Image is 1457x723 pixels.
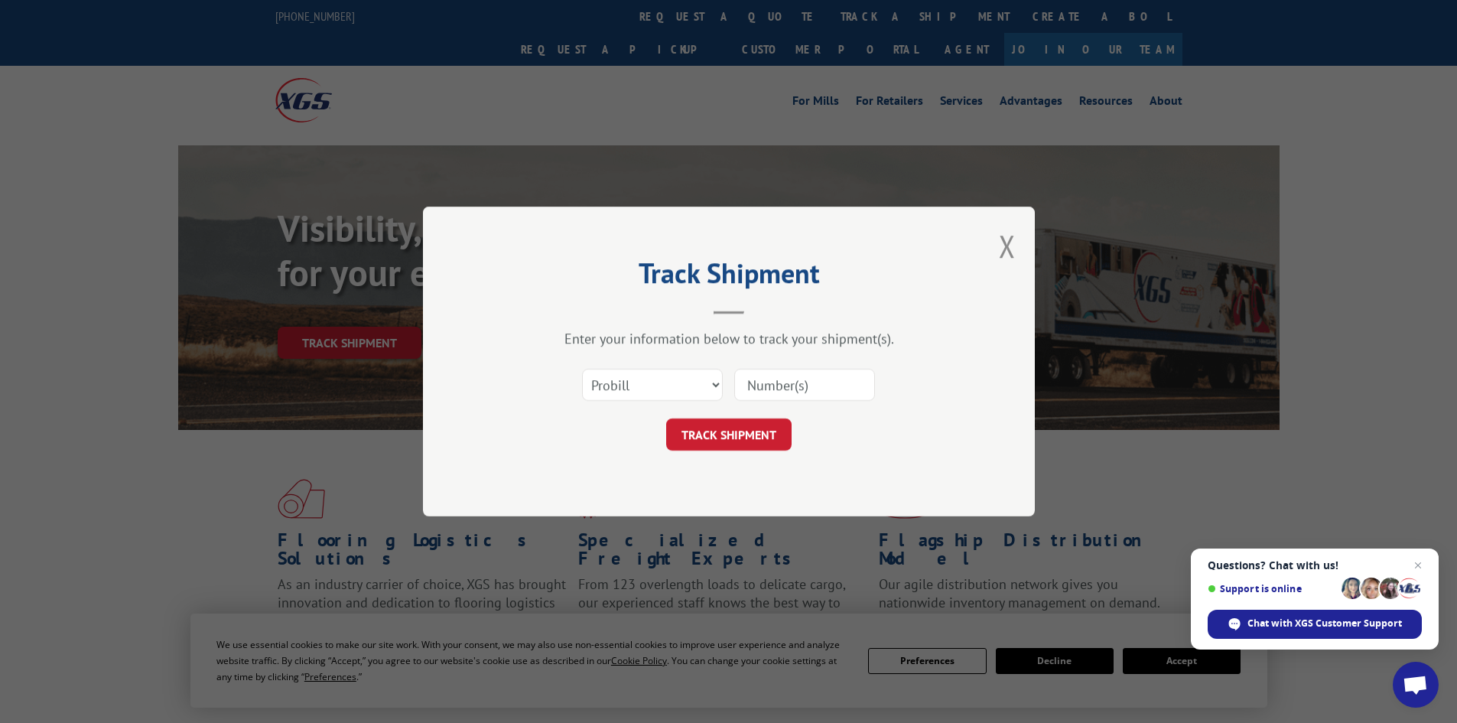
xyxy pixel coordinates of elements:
[1208,610,1422,639] div: Chat with XGS Customer Support
[1247,617,1402,630] span: Chat with XGS Customer Support
[499,262,958,291] h2: Track Shipment
[1208,583,1336,594] span: Support is online
[734,369,875,401] input: Number(s)
[499,330,958,347] div: Enter your information below to track your shipment(s).
[1208,559,1422,572] span: Questions? Chat with us!
[999,226,1016,266] button: Close modal
[1409,556,1427,575] span: Close chat
[666,418,792,451] button: TRACK SHIPMENT
[1393,662,1439,708] div: Open chat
